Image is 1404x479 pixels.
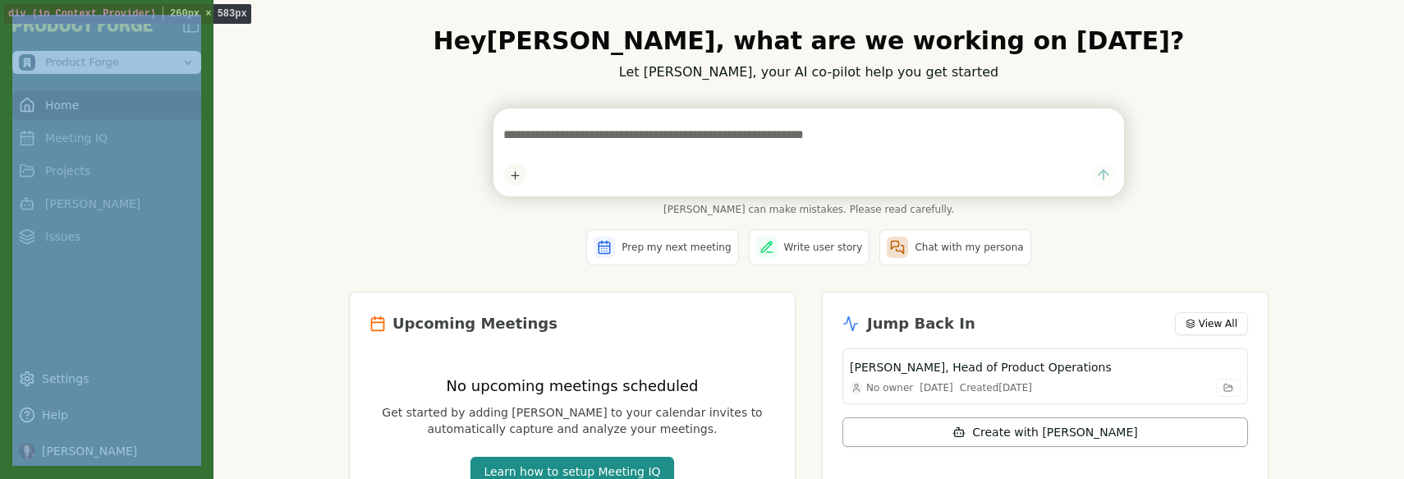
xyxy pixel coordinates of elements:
button: [PERSON_NAME] [12,436,201,466]
span: Prep my next meeting [622,241,731,254]
h2: Upcoming Meetings [392,312,557,335]
button: PF-Logo [12,17,153,32]
span: No owner [866,381,913,394]
img: Product Forge [12,17,153,32]
button: Write user story [749,229,870,265]
span: Create with [PERSON_NAME] [972,424,1137,440]
p: Let [PERSON_NAME], your AI co-pilot help you get started [349,62,1269,82]
h3: No upcoming meetings scheduled [369,375,775,398]
span: [PERSON_NAME] can make mistakes. Please read carefully. [493,203,1124,216]
span: Chat with my persona [915,241,1023,254]
span: Product Forge [45,55,119,70]
h3: [PERSON_NAME], Head of Product Operations [850,359,1112,375]
span: Write user story [784,241,863,254]
h2: Jump Back In [867,312,975,335]
div: [DATE] [920,381,953,394]
a: Issues [12,222,201,251]
img: sidebar [181,15,201,35]
a: [PERSON_NAME] [12,189,201,219]
button: Help [12,400,201,430]
a: Settings [12,364,201,394]
h1: Hey [PERSON_NAME] , what are we working on [DATE]? [349,26,1269,56]
button: Chat with my persona [879,229,1030,265]
a: Meeting IQ [12,123,201,153]
a: Projects [12,156,201,186]
button: View All [1175,312,1248,335]
span: View All [1199,317,1237,330]
img: profile [19,443,35,459]
div: Created [DATE] [960,381,1032,394]
button: Close Sidebar [181,15,201,35]
a: Home [12,90,201,120]
button: Create with [PERSON_NAME] [842,417,1248,447]
button: Prep my next meeting [586,229,738,265]
button: Open organization switcher [12,51,201,74]
button: Send message [1092,164,1114,187]
p: Get started by adding [PERSON_NAME] to your calendar invites to automatically capture and analyze... [369,404,775,437]
img: Product Forge [19,54,35,71]
button: Add content to chat [503,164,526,187]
